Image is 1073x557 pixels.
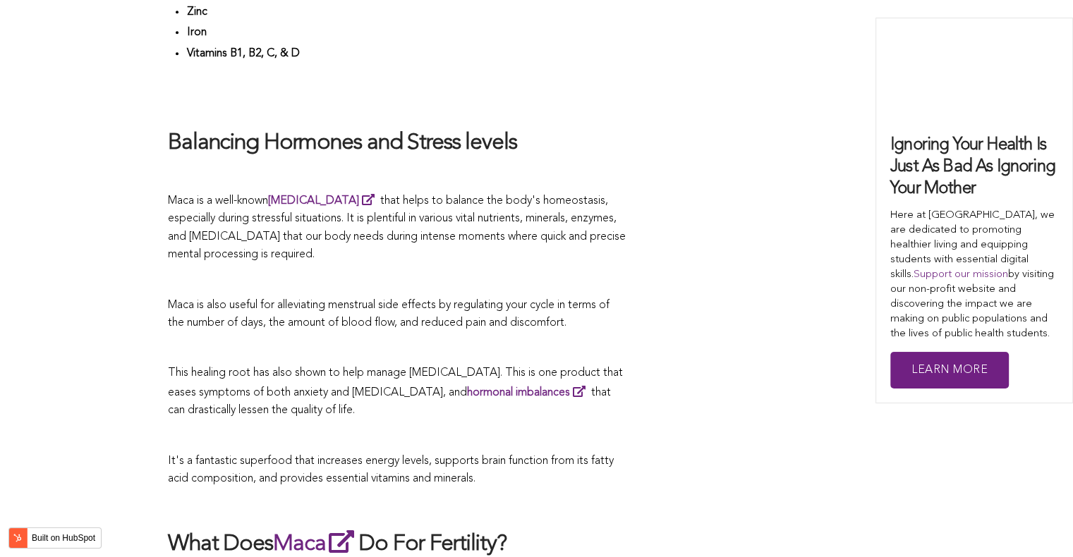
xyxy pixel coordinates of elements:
h2: Balancing Hormones and Stress levels [168,129,626,159]
a: Maca [273,533,358,556]
strong: Vitamins B1, B2, C, & D [186,48,299,59]
img: HubSpot sprocket logo [9,530,26,546]
label: Built on HubSpot [26,529,101,547]
a: hormonal imbalances [467,387,591,398]
strong: Zinc [186,6,207,18]
button: Built on HubSpot [8,527,102,549]
a: Learn More [890,352,1009,389]
span: Maca is also useful for alleviating menstrual side effects by regulating your cycle in terms of t... [168,300,610,329]
span: This healing root has also shown to help manage [MEDICAL_DATA]. This is one product that eases sy... [168,367,623,416]
strong: Iron [186,27,206,38]
a: [MEDICAL_DATA] [268,195,380,207]
strong: [MEDICAL_DATA] [268,195,359,207]
span: It's a fantastic superfood that increases energy levels, supports brain function from its fatty a... [168,455,614,485]
iframe: Chat Widget [1002,489,1073,557]
span: Maca is a well-known that helps to balance the body's homeostasis, especially during stressful si... [168,195,626,261]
